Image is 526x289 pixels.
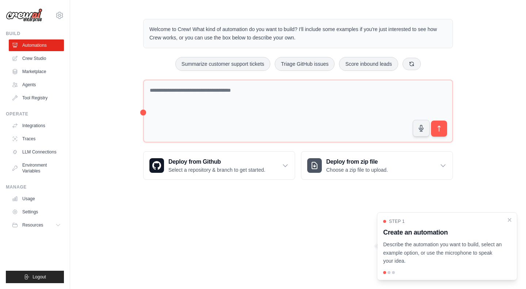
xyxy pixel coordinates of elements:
[9,206,64,218] a: Settings
[9,159,64,177] a: Environment Variables
[9,146,64,158] a: LLM Connections
[507,217,512,223] button: Close walkthrough
[383,240,502,265] p: Describe the automation you want to build, select an example option, or use the microphone to spe...
[9,219,64,231] button: Resources
[9,120,64,132] a: Integrations
[9,79,64,91] a: Agents
[6,111,64,117] div: Operate
[6,8,42,22] img: Logo
[6,31,64,37] div: Build
[9,39,64,51] a: Automations
[6,184,64,190] div: Manage
[326,166,388,174] p: Choose a zip file to upload.
[326,157,388,166] h3: Deploy from zip file
[175,57,270,71] button: Summarize customer support tickets
[389,218,405,224] span: Step 1
[9,133,64,145] a: Traces
[22,222,43,228] span: Resources
[149,25,447,42] p: Welcome to Crew! What kind of automation do you want to build? I'll include some examples if you'...
[9,53,64,64] a: Crew Studio
[9,92,64,104] a: Tool Registry
[168,157,265,166] h3: Deploy from Github
[6,271,64,283] button: Logout
[9,66,64,77] a: Marketplace
[339,57,398,71] button: Score inbound leads
[383,227,502,237] h3: Create an automation
[33,274,46,280] span: Logout
[168,166,265,174] p: Select a repository & branch to get started.
[275,57,335,71] button: Triage GitHub issues
[9,193,64,205] a: Usage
